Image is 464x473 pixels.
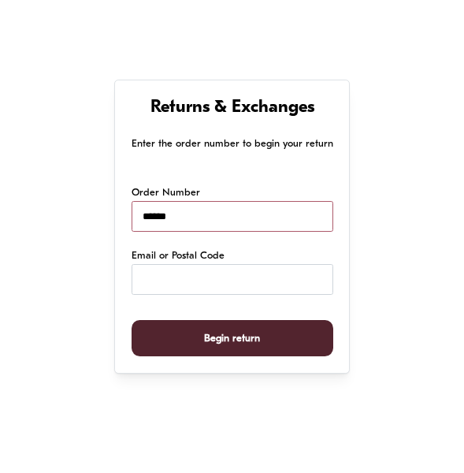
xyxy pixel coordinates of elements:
h1: Returns & Exchanges [132,97,333,120]
span: Begin return [204,321,260,356]
button: Begin return [132,320,333,357]
label: Order Number [132,185,200,201]
p: Enter the order number to begin your return [132,136,333,152]
label: Email or Postal Code [132,248,225,264]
